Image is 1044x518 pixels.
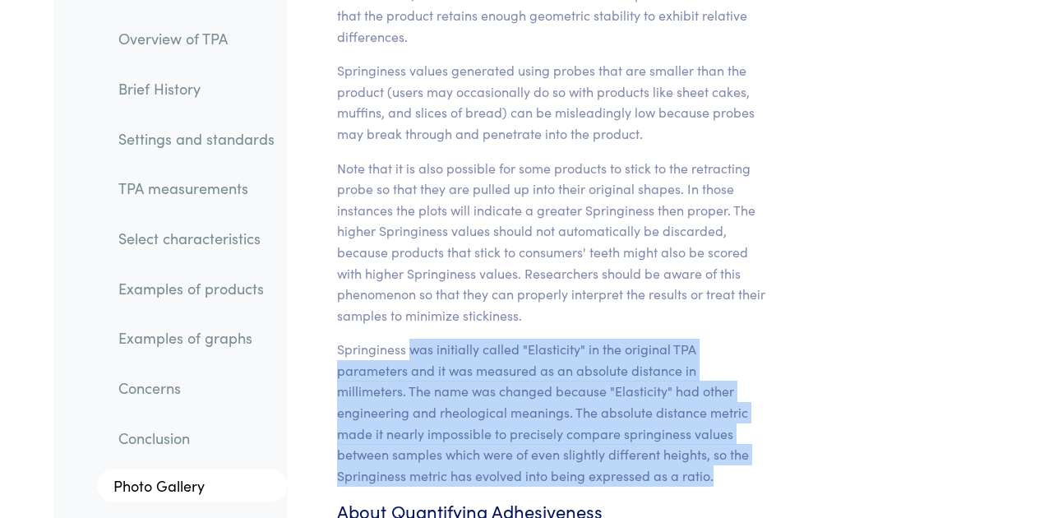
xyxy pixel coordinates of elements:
[105,369,288,407] a: Concerns
[105,319,288,357] a: Examples of graphs
[105,169,288,207] a: TPA measurements
[105,220,288,257] a: Select characteristics
[337,339,765,486] p: Springiness was initially called "Elasticity" in the original TPA parameters and it was measured ...
[97,469,288,502] a: Photo Gallery
[105,20,288,58] a: Overview of TPA
[337,158,765,326] p: Note that it is also possible for some products to stick to the retracting probe so that they are...
[105,270,288,308] a: Examples of products
[337,60,765,144] p: Springiness values generated using probes that are smaller than the product (users may occasional...
[105,119,288,157] a: Settings and standards
[105,70,288,108] a: Brief History
[105,419,288,457] a: Conclusion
